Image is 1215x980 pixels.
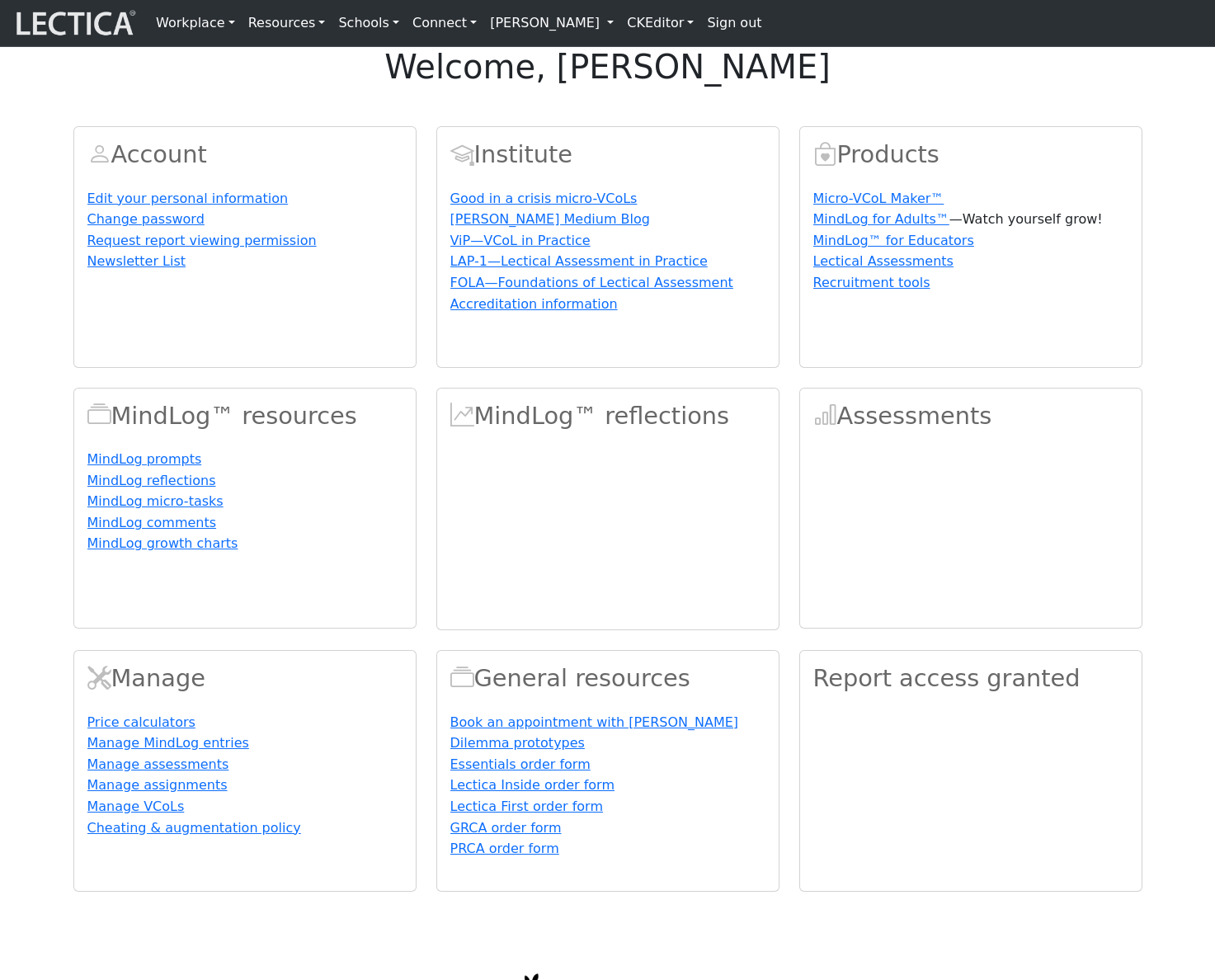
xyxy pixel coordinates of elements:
a: Workplace [149,7,242,40]
h2: Products [813,140,1128,169]
a: MindLog comments [87,515,217,530]
a: MindLog micro-tasks [87,493,224,509]
a: Manage VCoLs [87,799,185,814]
a: Good in a crisis micro-VCoLs [450,191,638,206]
a: Lectica Inside order form [450,777,615,793]
a: FOLA—Foundations of Lectical Assessment [450,275,733,290]
a: Price calculators [87,714,195,730]
a: MindLog for Adults™ [813,211,949,227]
span: Resources [450,664,474,692]
a: Resources [242,7,332,40]
a: Manage assessments [87,756,229,772]
span: Account [87,140,111,168]
h2: Manage [87,664,403,693]
a: MindLog growth charts [87,535,238,551]
span: Assessments [813,402,837,430]
a: Sign out [700,7,768,40]
a: PRCA order form [450,841,559,856]
a: Dilemma prototypes [450,735,585,751]
a: MindLog reflections [87,473,216,488]
h2: Institute [450,140,765,169]
a: MindLog™ for Educators [813,233,974,248]
a: Manage assignments [87,777,228,793]
span: Manage [87,664,111,692]
a: Lectica First order form [450,799,604,814]
h2: MindLog™ reflections [450,402,765,431]
a: Accreditation information [450,296,618,312]
a: [PERSON_NAME] Medium Blog [450,211,650,227]
a: ViP—VCoL in Practice [450,233,591,248]
h2: Account [87,140,403,169]
a: LAP-1—Lectical Assessment in Practice [450,253,708,269]
img: lecticalive [12,7,136,39]
a: [PERSON_NAME] [483,7,620,40]
span: MindLog™ resources [87,402,111,430]
h2: Report access granted [813,664,1128,693]
a: CKEditor [620,7,700,40]
h2: General resources [450,664,765,693]
a: GRCA order form [450,820,562,836]
a: Manage MindLog entries [87,735,249,751]
a: Change password [87,211,205,227]
a: Cheating & augmentation policy [87,820,301,836]
h2: Assessments [813,402,1128,431]
a: Lectical Assessments [813,253,954,269]
a: Newsletter List [87,253,186,269]
a: Micro-VCoL Maker™ [813,191,944,206]
span: MindLog [450,402,474,430]
a: Essentials order form [450,756,591,772]
a: Connect [406,7,483,40]
p: —Watch yourself grow! [813,210,1128,229]
a: Book an appointment with [PERSON_NAME] [450,714,739,730]
a: Recruitment tools [813,275,930,290]
h2: MindLog™ resources [87,402,403,431]
a: Request report viewing permission [87,233,317,248]
span: Products [813,140,837,168]
span: Account [450,140,474,168]
a: MindLog prompts [87,451,202,467]
a: Schools [332,7,406,40]
a: Edit your personal information [87,191,289,206]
